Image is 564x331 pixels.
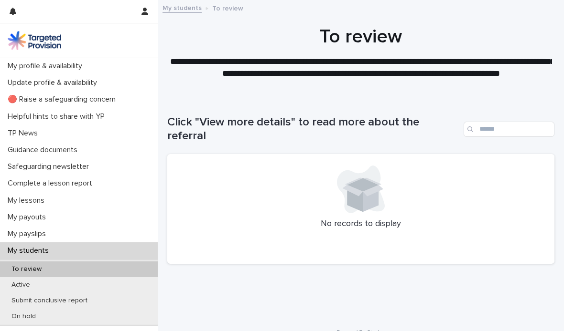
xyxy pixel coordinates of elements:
p: Submit conclusive report [4,297,95,305]
p: Helpful hints to share with YP [4,112,112,121]
p: Guidance documents [4,145,85,155]
p: To review [212,2,243,13]
p: Safeguarding newsletter [4,162,97,171]
p: On hold [4,312,43,321]
h1: To review [167,25,554,48]
p: Active [4,281,38,289]
p: Complete a lesson report [4,179,100,188]
p: My payouts [4,213,54,222]
img: M5nRWzHhSzIhMunXDL62 [8,31,61,50]
p: 🔴 Raise a safeguarding concern [4,95,123,104]
p: No records to display [179,219,543,229]
p: TP News [4,129,45,138]
p: My lessons [4,196,52,205]
p: My students [4,246,56,255]
p: To review [4,265,49,273]
a: My students [163,2,202,13]
p: Update profile & availability [4,78,105,87]
h1: Click "View more details" to read more about the referral [167,115,460,143]
p: My profile & availability [4,62,90,71]
p: My payslips [4,229,54,238]
input: Search [464,122,554,137]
